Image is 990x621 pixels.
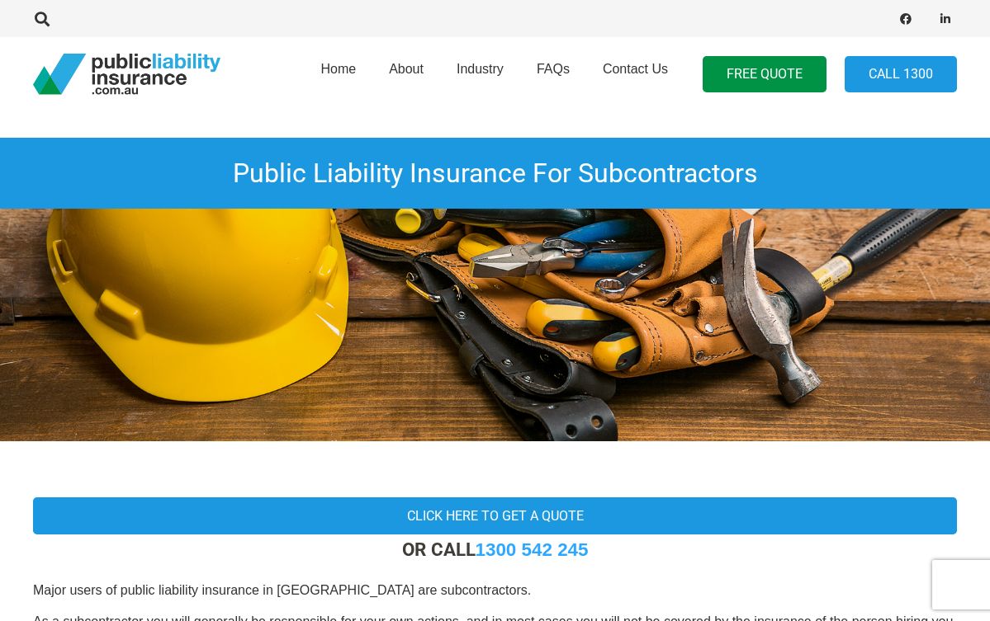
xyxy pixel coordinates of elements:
span: Industry [457,62,504,76]
a: Industry [440,32,520,116]
a: FREE QUOTE [703,56,827,93]
p: Major users of public liability insurance in [GEOGRAPHIC_DATA] are subcontractors. [33,581,957,600]
a: Call 1300 [845,56,957,93]
a: 1300 542 245 [476,539,589,560]
span: FAQs [537,62,570,76]
a: About [372,32,440,116]
a: Search [26,12,59,26]
span: Home [320,62,356,76]
a: LinkedIn [934,7,957,31]
a: pli_logotransparent [33,54,220,95]
a: Home [304,32,372,116]
a: FAQs [520,32,586,116]
a: Contact Us [586,32,684,116]
a: Facebook [894,7,917,31]
span: About [389,62,424,76]
a: Click here to get a quote [33,497,957,534]
strong: OR CALL [402,539,589,560]
span: Contact Us [603,62,668,76]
